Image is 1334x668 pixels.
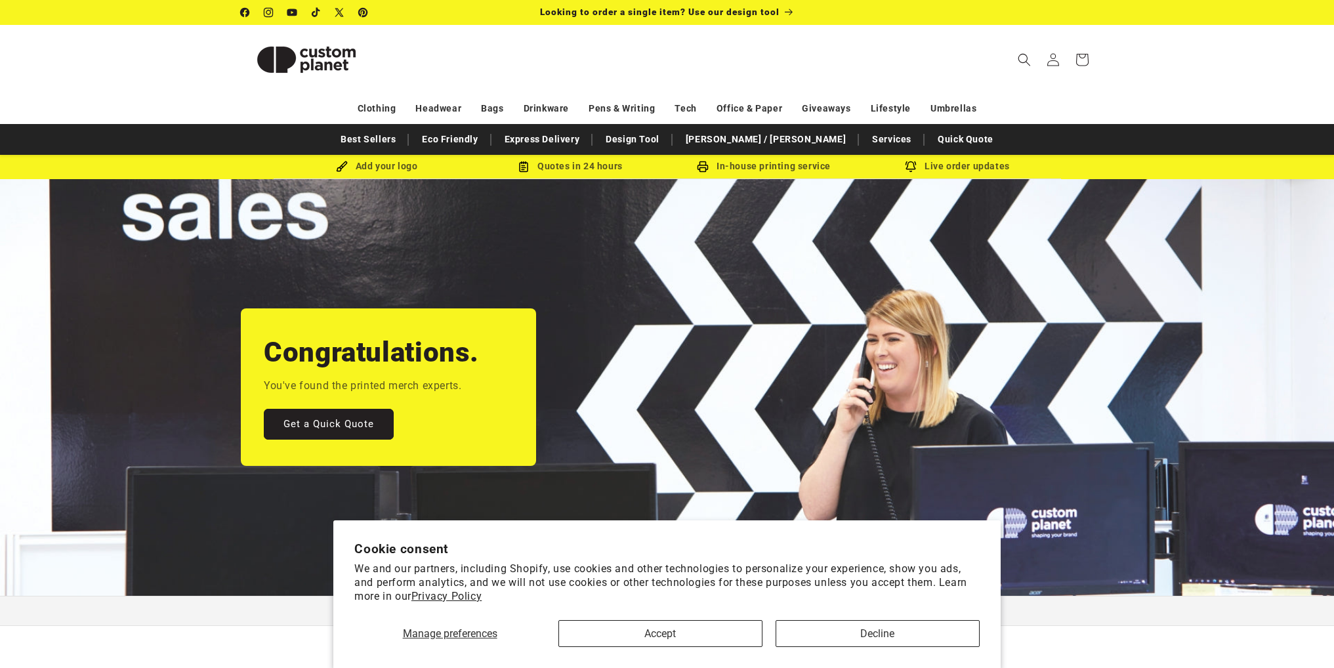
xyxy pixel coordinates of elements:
[474,158,667,175] div: Quotes in 24 hours
[667,158,861,175] div: In-house printing service
[930,97,976,120] a: Umbrellas
[354,562,980,603] p: We and our partners, including Shopify, use cookies and other technologies to personalize your ex...
[1010,45,1039,74] summary: Search
[403,627,497,640] span: Manage preferences
[865,128,918,151] a: Services
[675,97,696,120] a: Tech
[415,97,461,120] a: Headwear
[411,590,482,602] a: Privacy Policy
[524,97,569,120] a: Drinkware
[415,128,484,151] a: Eco Friendly
[861,158,1054,175] div: Live order updates
[1268,605,1334,668] iframe: Chat Widget
[540,7,780,17] span: Looking to order a single item? Use our design tool
[264,335,479,370] h2: Congratulations.
[264,409,394,440] a: Get a Quick Quote
[280,158,474,175] div: Add your logo
[518,161,530,173] img: Order Updates Icon
[776,620,980,647] button: Decline
[498,128,587,151] a: Express Delivery
[236,25,377,94] a: Custom Planet
[241,30,372,89] img: Custom Planet
[558,620,762,647] button: Accept
[354,620,545,647] button: Manage preferences
[481,97,503,120] a: Bags
[358,97,396,120] a: Clothing
[354,541,980,556] h2: Cookie consent
[599,128,666,151] a: Design Tool
[802,97,850,120] a: Giveaways
[697,161,709,173] img: In-house printing
[871,97,911,120] a: Lifestyle
[905,161,917,173] img: Order updates
[264,377,461,396] p: You've found the printed merch experts.
[931,128,1000,151] a: Quick Quote
[679,128,852,151] a: [PERSON_NAME] / [PERSON_NAME]
[336,161,348,173] img: Brush Icon
[334,128,402,151] a: Best Sellers
[589,97,655,120] a: Pens & Writing
[717,97,782,120] a: Office & Paper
